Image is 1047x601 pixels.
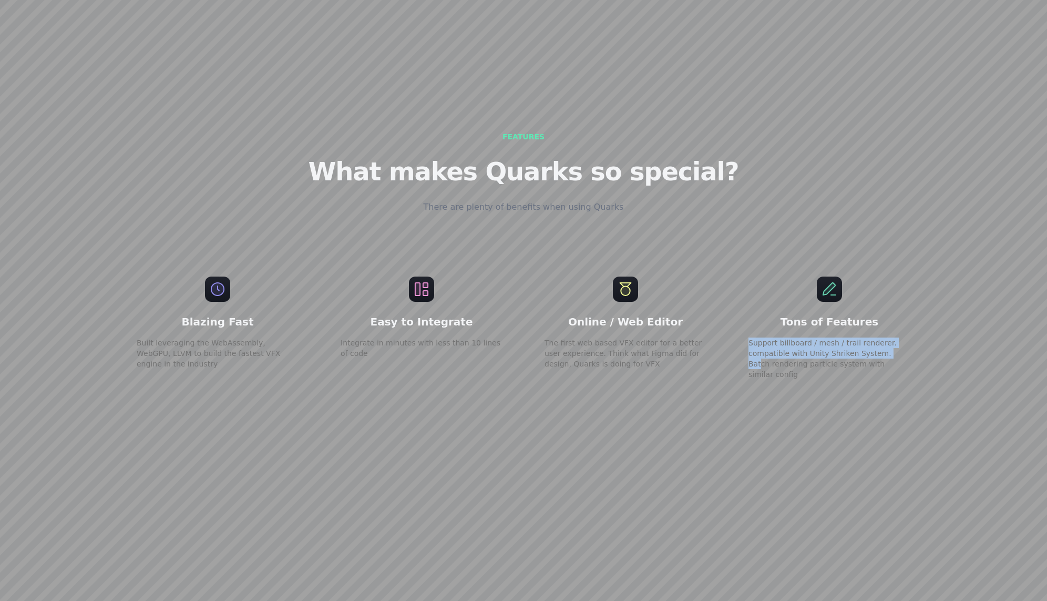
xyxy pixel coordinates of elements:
p: Integrate in minutes with less than 10 lines of code [341,338,502,359]
p: The first web based VFX editor for a better user experience. Think what Figma did for design, Qua... [545,338,706,369]
img: Blazing Fast [205,277,230,302]
h4: There are plenty of benefits when using Quarks [424,201,624,213]
p: Support billboard / mesh / trail renderer. compatible with Unity Shriken System. Batch rendering ... [748,338,910,380]
h2: What makes Quarks so special? [309,159,739,184]
h3: Easy to Integrate [371,314,473,329]
div: Features [502,131,545,142]
img: Tons of Features [817,277,842,302]
h3: Online / Web Editor [568,314,683,329]
h3: Blazing Fast [181,314,253,329]
h3: Tons of Features [781,314,878,329]
img: Easy to Integrate [409,277,434,302]
p: Built leveraging the WebAssembly, WebGPU, LLVM to build the fastest VFX engine in the industry [137,338,299,369]
img: Online / Web Editor [613,277,638,302]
